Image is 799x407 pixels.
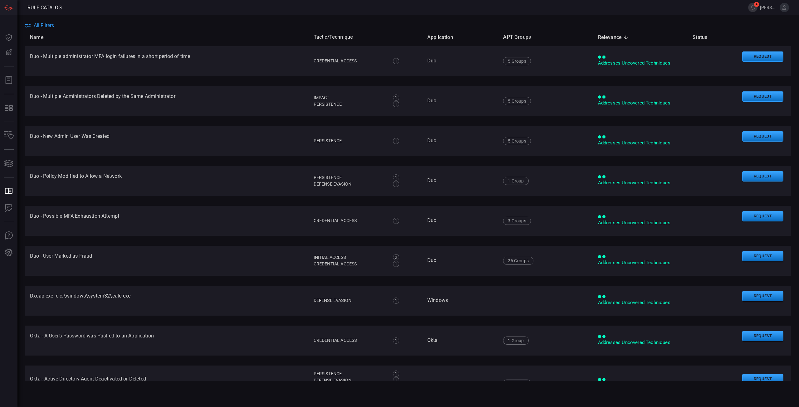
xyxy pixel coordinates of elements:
div: 26 Groups [503,257,533,265]
div: Credential Access [314,261,386,267]
button: 4 [748,3,757,12]
div: Persistence [314,138,386,144]
div: 1 [393,101,399,107]
th: APT Groups [498,28,593,46]
div: 5 Groups [503,97,531,105]
div: Persistence [314,174,386,181]
td: Duo - Multiple administrator MFA login failures in a short period of time [25,46,309,76]
div: Addresses Uncovered Techniques [598,100,683,106]
div: Addresses Uncovered Techniques [598,140,683,146]
td: Windows [422,286,498,316]
div: Addresses Uncovered Techniques [598,339,683,346]
button: Request [742,374,783,384]
button: Request [742,51,783,62]
td: Duo - User Marked as Fraud [25,246,309,276]
td: Okta [422,366,498,402]
div: 3 Groups [503,217,531,225]
span: Rule Catalog [27,5,62,11]
button: Request [742,291,783,301]
button: Dashboard [1,30,16,45]
div: Addresses Uncovered Techniques [598,60,683,66]
div: Addresses Uncovered Techniques [598,259,683,266]
button: Cards [1,156,16,171]
td: Okta - A User’s Password was Pushed to an Application [25,326,309,356]
button: Request [742,331,783,341]
td: Duo - New Admin User Was Created [25,126,309,156]
div: 1 [393,181,399,187]
button: MITRE - Detection Posture [1,100,16,115]
button: Rule Catalog [1,184,16,199]
div: 1 [393,377,399,383]
span: Status [693,34,715,41]
td: Duo [422,246,498,276]
td: Duo [422,46,498,76]
div: 5 Groups [503,137,531,145]
div: 1 [393,138,399,144]
span: Application [427,34,461,41]
button: Reports [1,73,16,88]
button: Preferences [1,245,16,260]
td: Duo - Policy Modified to Allow a Network [25,166,309,196]
div: 1 [393,58,399,64]
button: ALERT ANALYSIS [1,201,16,216]
div: 1 [393,337,399,344]
div: 1 Group [503,177,528,185]
div: Addresses Uncovered Techniques [598,299,683,306]
button: Inventory [1,128,16,143]
div: Defense Evasion [314,377,386,384]
div: 5 Groups [503,57,531,65]
div: 1 [393,298,399,304]
div: 1 [393,371,399,377]
button: Ask Us A Question [1,228,16,243]
td: Duo [422,86,498,116]
td: Duo - Multiple Administrators Deleted by the Same Administrator [25,86,309,116]
button: Request [742,171,783,182]
button: All Filters [25,22,54,28]
div: Addresses Uncovered Techniques [598,180,683,186]
span: All Filters [34,22,54,28]
span: Name [30,34,52,41]
button: Request [742,131,783,142]
div: Initial Access [314,254,386,261]
td: Duo [422,206,498,236]
td: Dxcap.exe -c c:\windows\system32\calc.exe [25,286,309,316]
div: Credential Access [314,217,386,224]
div: Persistence [314,101,386,108]
div: 2 [393,254,399,260]
td: Okta [422,326,498,356]
span: 4 [754,2,759,7]
button: Detections [1,45,16,60]
button: Request [742,91,783,102]
td: Okta - Active Directory Agent Deactivated or Deleted [25,366,309,402]
td: Duo - Possible MFA Exhaustion Attempt [25,206,309,236]
button: Request [742,211,783,221]
div: Defense Evasion [314,181,386,187]
td: Duo [422,126,498,156]
div: 1 [393,94,399,101]
button: Request [742,251,783,261]
div: Credential Access [314,337,386,344]
div: Impact [314,94,386,101]
div: Addresses Uncovered Techniques [598,220,683,226]
div: 1 [393,261,399,267]
span: Relevance [598,34,630,41]
div: 1 [393,218,399,224]
div: Defense Evasion [314,297,386,304]
div: 1 [393,174,399,181]
div: Persistence [314,371,386,377]
div: Credential Access [314,58,386,64]
div: 1 Group [503,337,528,345]
th: Tactic/Technique [309,28,422,46]
span: [PERSON_NAME].[PERSON_NAME] [760,5,777,10]
div: 3 Groups [503,380,531,388]
td: Duo [422,166,498,196]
